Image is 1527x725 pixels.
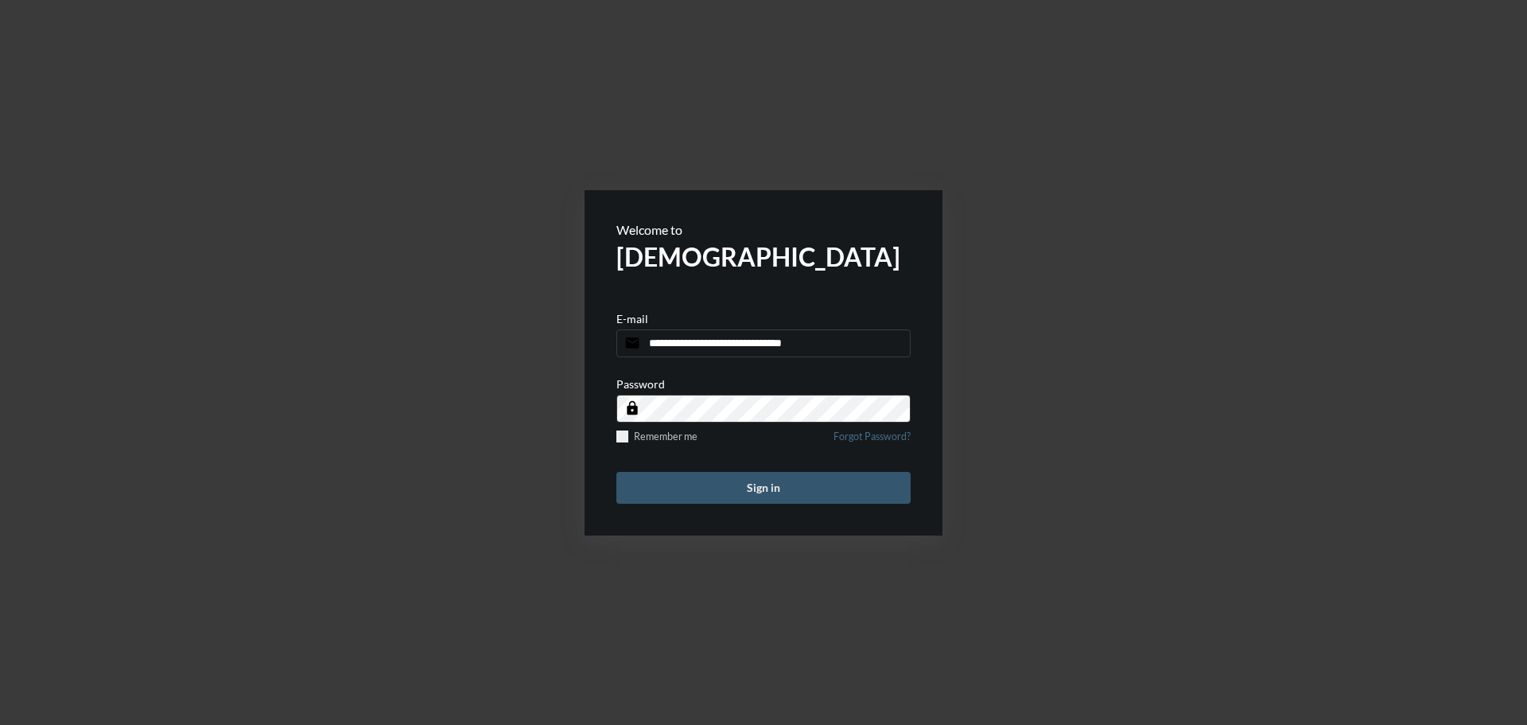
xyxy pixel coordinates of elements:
[616,472,911,504] button: Sign in
[616,377,665,391] p: Password
[833,431,911,452] a: Forgot Password?
[616,312,648,325] p: E-mail
[616,241,911,272] h2: [DEMOGRAPHIC_DATA]
[616,222,911,237] p: Welcome to
[616,431,697,442] label: Remember me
